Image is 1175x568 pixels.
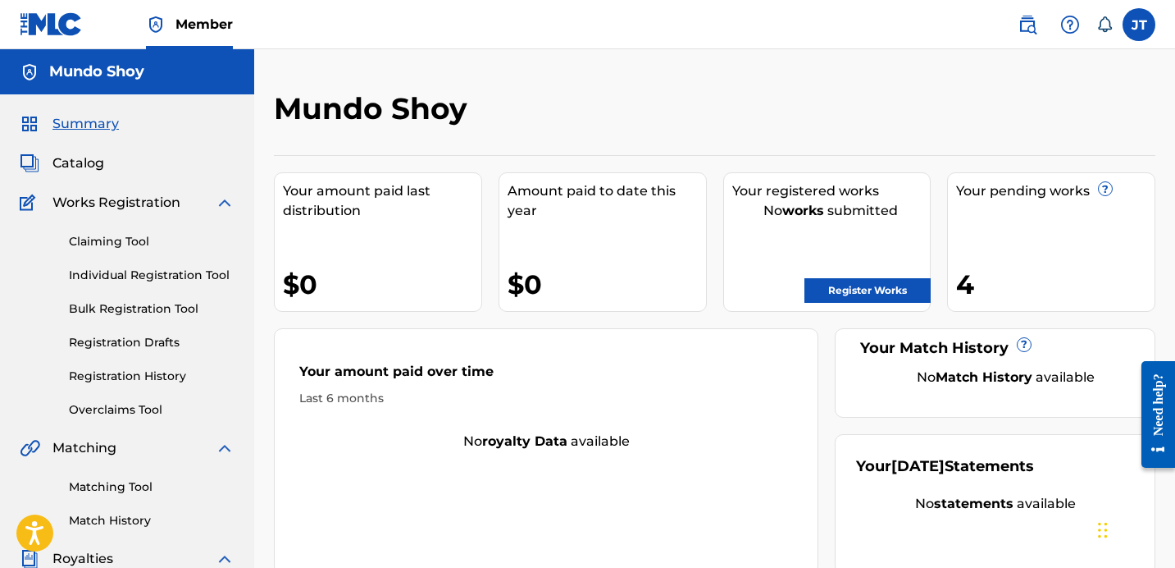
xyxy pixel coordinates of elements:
div: Notifications [1096,16,1113,33]
div: Drag [1098,506,1108,555]
a: Claiming Tool [69,233,235,250]
img: Catalog [20,153,39,173]
a: Public Search [1011,8,1044,41]
img: help [1060,15,1080,34]
img: expand [215,193,235,213]
div: No submitted [732,201,931,221]
h2: Mundo Shoy [274,90,476,127]
span: ? [1099,182,1112,195]
a: Bulk Registration Tool [69,300,235,318]
div: Your amount paid last distribution [283,181,481,221]
div: Last 6 months [299,390,793,407]
a: Individual Registration Tool [69,267,235,284]
span: Member [175,15,233,34]
div: Your Statements [856,456,1034,478]
a: Registration History [69,368,235,385]
span: Matching [52,438,116,458]
strong: works [782,203,824,218]
div: Your Match History [856,337,1134,360]
div: Amount paid to date this year [508,181,706,221]
img: Works Registration [20,193,41,213]
span: Summary [52,114,119,134]
div: No available [275,432,817,451]
img: Accounts [20,62,39,82]
a: Matching Tool [69,479,235,496]
span: Catalog [52,153,104,173]
div: Help [1054,8,1086,41]
div: 4 [956,266,1155,303]
a: Register Works [804,278,931,303]
a: Overclaims Tool [69,401,235,419]
img: expand [215,438,235,458]
img: Top Rightsholder [146,15,166,34]
strong: Match History [936,369,1032,385]
div: Your amount paid over time [299,362,793,390]
iframe: Chat Widget [1093,489,1175,568]
img: search [1018,15,1037,34]
div: No available [877,368,1134,387]
strong: royalty data [482,433,567,449]
span: [DATE] [891,457,945,475]
img: MLC Logo [20,12,83,36]
iframe: Resource Center [1129,348,1175,480]
img: Summary [20,114,39,134]
strong: statements [934,496,1013,511]
a: Match History [69,512,235,529]
h5: Mundo Shoy [49,62,144,81]
div: Your registered works [732,181,931,201]
div: $0 [508,266,706,303]
a: SummarySummary [20,114,119,134]
a: CatalogCatalog [20,153,104,173]
span: Works Registration [52,193,180,213]
span: ? [1018,338,1031,351]
div: User Menu [1123,8,1155,41]
a: Registration Drafts [69,334,235,351]
div: Your pending works [956,181,1155,201]
div: No available [856,494,1134,514]
div: $0 [283,266,481,303]
img: Matching [20,438,40,458]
